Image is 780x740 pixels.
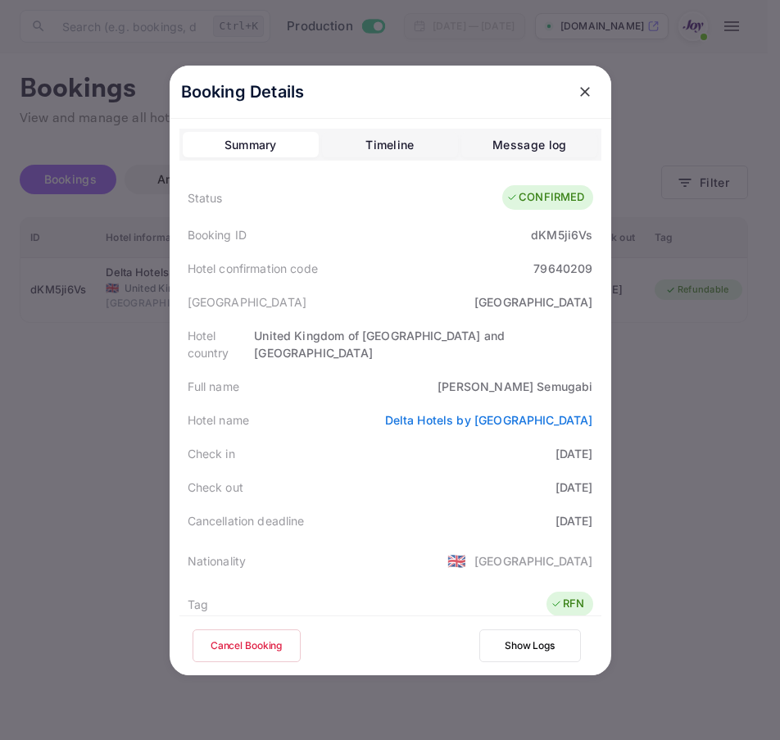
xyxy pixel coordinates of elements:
[474,552,593,570] div: [GEOGRAPHIC_DATA]
[533,260,592,277] div: 79640209
[188,411,250,429] div: Hotel name
[385,413,593,427] a: Delta Hotels by [GEOGRAPHIC_DATA]
[551,596,584,612] div: RFN
[188,226,247,243] div: Booking ID
[188,479,243,496] div: Check out
[506,189,584,206] div: CONFIRMED
[181,79,305,104] p: Booking Details
[188,189,223,207] div: Status
[556,445,593,462] div: [DATE]
[188,552,247,570] div: Nationality
[254,327,592,361] div: United Kingdom of [GEOGRAPHIC_DATA] and [GEOGRAPHIC_DATA]
[474,293,593,311] div: [GEOGRAPHIC_DATA]
[188,596,208,613] div: Tag
[479,629,581,662] button: Show Logs
[556,512,593,529] div: [DATE]
[188,378,239,395] div: Full name
[188,293,307,311] div: [GEOGRAPHIC_DATA]
[188,512,305,529] div: Cancellation deadline
[183,132,319,158] button: Summary
[556,479,593,496] div: [DATE]
[492,135,566,155] div: Message log
[570,77,600,107] button: close
[461,132,597,158] button: Message log
[224,135,277,155] div: Summary
[188,327,255,361] div: Hotel country
[365,135,414,155] div: Timeline
[447,546,466,575] span: United States
[188,445,235,462] div: Check in
[322,132,458,158] button: Timeline
[193,629,301,662] button: Cancel Booking
[438,378,592,395] div: [PERSON_NAME] Semugabi
[531,226,592,243] div: dKM5ji6Vs
[188,260,318,277] div: Hotel confirmation code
